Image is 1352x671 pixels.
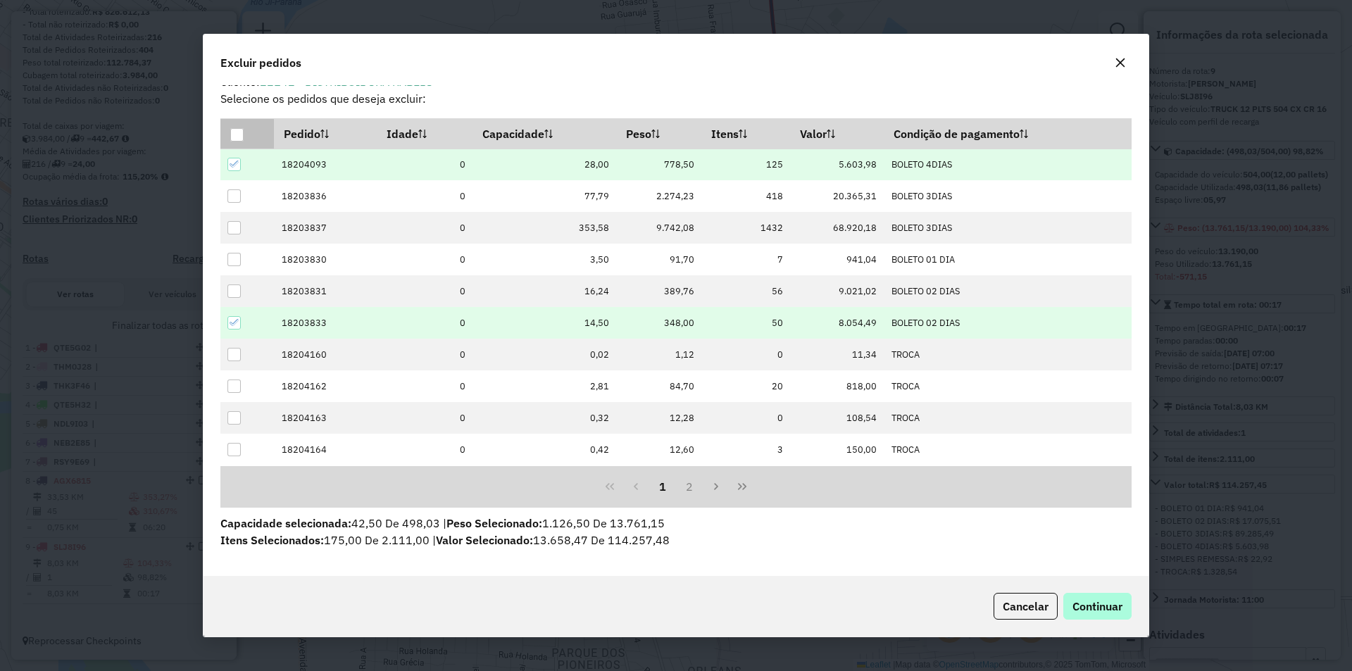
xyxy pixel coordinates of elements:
[676,473,703,500] button: 2
[1063,593,1132,620] button: Continuar
[377,434,472,465] td: 0
[1072,599,1122,613] span: Continuar
[701,212,790,244] td: 1432
[274,275,377,307] td: 18203831
[703,473,730,500] button: Next Page
[274,244,377,275] td: 18203830
[377,244,472,275] td: 0
[884,212,1131,244] td: BOLETO 3DIAS
[790,339,884,370] td: 11,34
[446,516,542,530] span: Peso Selecionado:
[220,90,1132,107] p: Selecione os pedidos que deseja excluir:
[616,402,701,434] td: 12,28
[274,370,377,402] td: 18204162
[274,434,377,465] td: 18204164
[274,307,377,339] td: 18203833
[616,149,701,180] td: 778,50
[790,370,884,402] td: 818,00
[616,180,701,212] td: 2.274,23
[472,212,616,244] td: 353,58
[884,370,1131,402] td: TROCA
[472,339,616,370] td: 0,02
[472,434,616,465] td: 0,42
[701,244,790,275] td: 7
[701,149,790,180] td: 125
[616,370,701,402] td: 84,70
[790,118,884,149] th: Valor
[472,275,616,307] td: 16,24
[701,402,790,434] td: 0
[790,180,884,212] td: 20.365,31
[884,402,1131,434] td: TROCA
[616,118,701,149] th: Peso
[616,307,701,339] td: 348,00
[274,339,377,370] td: 18204160
[220,515,1132,532] p: 42,50 De 498,03 | 1.126,50 De 13.761,15
[729,473,756,500] button: Last Page
[884,339,1131,370] td: TROCA
[220,516,351,530] span: Capacidade selecionada:
[701,118,790,149] th: Itens
[377,149,472,180] td: 0
[472,370,616,402] td: 2,81
[790,244,884,275] td: 941,04
[472,402,616,434] td: 0,32
[377,180,472,212] td: 0
[220,533,436,547] span: 175,00 De 2.111,00 |
[220,533,324,547] span: Itens Selecionados:
[274,402,377,434] td: 18204163
[790,434,884,465] td: 150,00
[1003,599,1049,613] span: Cancelar
[616,212,701,244] td: 9.742,08
[790,149,884,180] td: 5.603,98
[884,180,1131,212] td: BOLETO 3DIAS
[616,434,701,465] td: 12,60
[274,149,377,180] td: 18204093
[701,275,790,307] td: 56
[701,180,790,212] td: 418
[701,339,790,370] td: 0
[616,275,701,307] td: 389,76
[884,307,1131,339] td: BOLETO 02 DIAS
[884,275,1131,307] td: BOLETO 02 DIAS
[649,473,676,500] button: 1
[436,533,533,547] span: Valor Selecionado:
[884,149,1131,180] td: BOLETO 4DIAS
[377,402,472,434] td: 0
[472,118,616,149] th: Capacidade
[220,532,1132,548] p: 13.658,47 De 114.257,48
[616,244,701,275] td: 91,70
[274,180,377,212] td: 18203836
[377,118,472,149] th: Idade
[377,275,472,307] td: 0
[472,307,616,339] td: 14,50
[274,212,377,244] td: 18203837
[274,118,377,149] th: Pedido
[472,244,616,275] td: 3,50
[790,307,884,339] td: 8.054,49
[790,275,884,307] td: 9.021,02
[701,370,790,402] td: 20
[472,180,616,212] td: 77,79
[790,212,884,244] td: 68.920,18
[884,118,1131,149] th: Condição de pagamento
[884,434,1131,465] td: TROCA
[472,149,616,180] td: 28,00
[884,244,1131,275] td: BOLETO 01 DIA
[377,212,472,244] td: 0
[701,307,790,339] td: 50
[790,402,884,434] td: 108,54
[377,339,472,370] td: 0
[377,307,472,339] td: 0
[220,54,301,71] span: Excluir pedidos
[616,339,701,370] td: 1,12
[377,370,472,402] td: 0
[994,593,1058,620] button: Cancelar
[701,434,790,465] td: 3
